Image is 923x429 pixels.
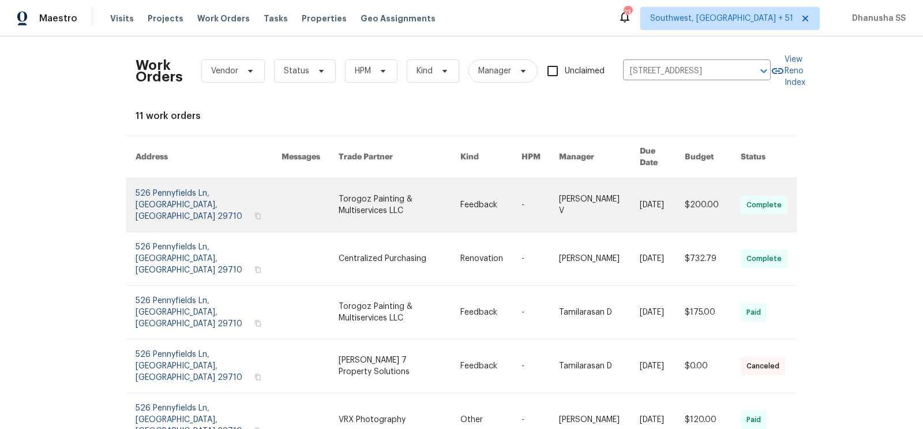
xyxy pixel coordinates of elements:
[550,286,631,340] td: Tamilarasan D
[565,65,605,77] span: Unclaimed
[148,13,183,24] span: Projects
[361,13,436,24] span: Geo Assignments
[451,340,512,393] td: Feedback
[650,13,793,24] span: Southwest, [GEOGRAPHIC_DATA] + 51
[253,264,263,275] button: Copy Address
[624,7,632,18] div: 734
[329,136,451,178] th: Trade Partner
[451,286,512,340] td: Feedback
[478,65,511,77] span: Manager
[329,232,451,286] td: Centralized Purchasing
[550,340,631,393] td: Tamilarasan D
[197,13,250,24] span: Work Orders
[451,136,512,178] th: Kind
[451,178,512,232] td: Feedback
[110,13,134,24] span: Visits
[623,62,738,80] input: Enter in an address
[253,318,263,329] button: Copy Address
[756,63,772,79] button: Open
[631,136,676,178] th: Due Date
[731,136,797,178] th: Status
[329,286,451,340] td: Torogoz Painting & Multiservices LLC
[847,13,906,24] span: Dhanusha SS
[126,136,272,178] th: Address
[253,211,263,221] button: Copy Address
[512,136,550,178] th: HPM
[771,54,805,88] a: View Reno Index
[676,136,731,178] th: Budget
[302,13,347,24] span: Properties
[550,232,631,286] td: [PERSON_NAME]
[550,178,631,232] td: [PERSON_NAME] V
[39,13,77,24] span: Maestro
[253,372,263,382] button: Copy Address
[329,340,451,393] td: [PERSON_NAME] 7 Property Solutions
[211,65,238,77] span: Vendor
[451,232,512,286] td: Renovation
[550,136,631,178] th: Manager
[272,136,329,178] th: Messages
[417,65,433,77] span: Kind
[512,286,550,340] td: -
[136,110,787,122] div: 11 work orders
[284,65,309,77] span: Status
[512,340,550,393] td: -
[512,178,550,232] td: -
[136,59,183,83] h2: Work Orders
[329,178,451,232] td: Torogoz Painting & Multiservices LLC
[264,14,288,23] span: Tasks
[512,232,550,286] td: -
[355,65,371,77] span: HPM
